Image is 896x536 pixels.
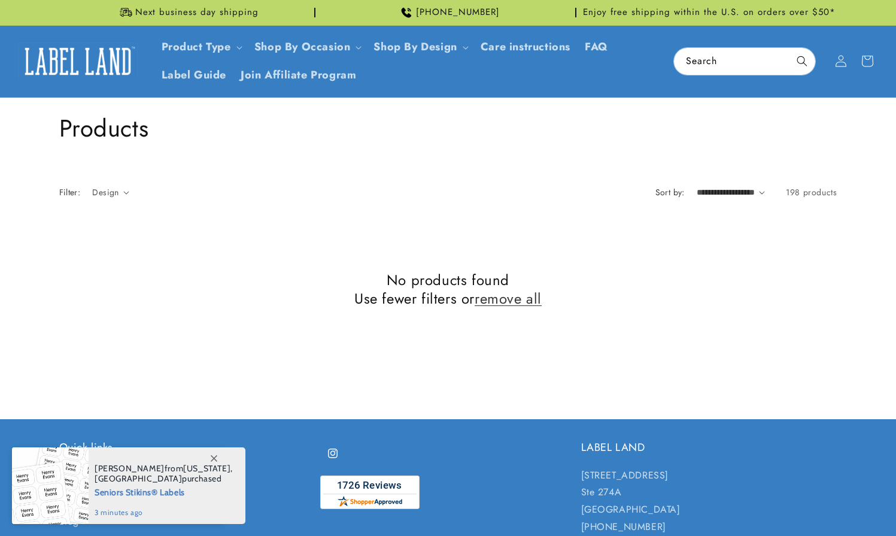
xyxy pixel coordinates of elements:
a: Care instructions [473,33,578,61]
h2: Quick links [59,441,315,455]
a: FAQ [578,33,615,61]
a: remove all [475,289,542,308]
span: [PHONE_NUMBER] [416,7,500,19]
span: [PERSON_NAME] [95,463,165,474]
h2: Filter: [59,186,81,199]
a: Label Guide [154,61,234,89]
h1: Products [59,113,837,144]
span: FAQ [585,40,608,54]
summary: Design (0 selected) [92,186,129,199]
span: 3 minutes ago [95,507,233,518]
a: Join Affiliate Program [233,61,363,89]
img: Label Land [18,43,138,80]
span: Enjoy free shipping within the U.S. on orders over $50* [583,7,836,19]
span: 198 products [786,186,837,198]
summary: Shop By Design [366,33,473,61]
a: Product Type [162,39,231,54]
button: Search [789,48,815,74]
img: Customer Reviews [320,476,420,509]
a: Label Land [14,38,142,84]
label: Sort by: [655,186,685,198]
span: Join Affiliate Program [241,68,356,82]
span: from , purchased [95,464,233,484]
span: Design [92,186,119,198]
span: Seniors Stikins® Labels [95,484,233,499]
span: Shop By Occasion [254,40,351,54]
summary: Product Type [154,33,247,61]
span: Care instructions [481,40,570,54]
h2: No products found Use fewer filters or [59,271,837,308]
span: [GEOGRAPHIC_DATA] [95,473,182,484]
span: Next business day shipping [135,7,259,19]
a: Shop By Design [373,39,457,54]
span: [US_STATE] [183,463,230,474]
h2: LABEL LAND [581,441,837,455]
span: Label Guide [162,68,227,82]
summary: Shop By Occasion [247,33,367,61]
